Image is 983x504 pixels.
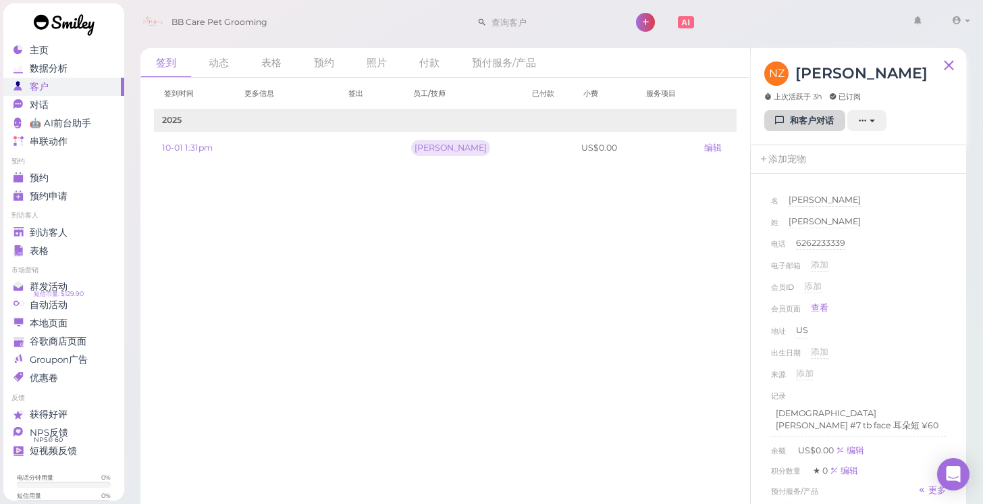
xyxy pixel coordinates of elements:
[771,280,794,302] span: 会员ID
[771,237,786,259] span: 电话
[811,347,828,357] span: 添加
[771,389,786,403] div: 记录
[30,318,68,329] span: 本地页面
[30,281,68,293] span: 群发活动
[30,336,86,347] span: 谷歌商店页面
[30,409,68,420] span: 获得好评
[30,45,49,56] span: 主页
[30,99,49,111] span: 对话
[771,446,788,455] span: 余额
[836,445,864,455] a: 编辑
[30,354,88,366] span: Groupon广告
[771,324,786,346] span: 地址
[30,172,49,184] span: 预约
[3,351,124,369] a: Groupon广告
[3,132,124,151] a: 串联动作
[573,78,636,109] th: 小费
[789,195,861,205] span: [PERSON_NAME]
[3,242,124,260] a: 表格
[3,393,124,403] li: 反馈
[3,187,124,205] a: 预约申请
[3,78,124,96] a: 客户
[764,61,789,86] span: NZ
[34,434,63,445] span: NPS® 60
[771,368,786,389] span: 来源
[3,266,124,275] li: 市场营销
[101,491,111,500] div: 0 %
[30,81,49,93] span: 客户
[17,491,41,500] div: 短信用量
[171,3,267,41] span: BB Care Pet Grooming
[338,78,403,109] th: 签出
[830,465,858,476] a: 编辑
[796,237,845,250] div: 6262233339
[17,473,53,482] div: 电话分钟用量
[796,324,808,338] div: US
[403,78,522,109] th: 员工/技师
[3,296,124,314] a: 自动活动
[30,445,77,457] span: 短视频反馈
[704,143,722,153] a: 编辑
[30,245,49,257] span: 表格
[771,346,801,368] span: 出生日期
[30,427,68,438] span: NPS反馈
[522,78,573,109] th: 已付款
[811,259,828,270] span: 添加
[3,211,124,220] li: 到访客人
[30,191,68,202] span: 预约申请
[34,288,84,299] span: 短信币量: $129.90
[813,465,830,476] span: ★ 0
[3,169,124,187] a: 预约
[798,445,836,455] span: US$0.00
[3,224,124,242] a: 到访客人
[3,114,124,132] a: 🤖 AI前台助手
[30,118,91,129] span: 🤖 AI前台助手
[162,115,182,125] b: 2025
[30,372,58,384] span: 优惠卷
[573,132,636,165] td: US$0.00
[3,332,124,351] a: 谷歌商店页面
[351,48,402,77] a: 照片
[411,140,490,156] div: [PERSON_NAME]
[636,78,696,109] th: 服务项目
[101,473,111,482] div: 0 %
[404,48,455,77] a: 付款
[795,61,928,85] h3: [PERSON_NAME]
[30,63,68,74] span: 数据分析
[234,78,338,109] th: 更多信息
[3,41,124,59] a: 主页
[30,299,68,311] span: 自动活动
[193,48,244,77] a: 动态
[771,216,778,237] span: 姓
[751,145,814,174] a: 添加宠物
[804,281,822,291] span: 添加
[771,302,801,321] span: 会员页面
[3,442,124,460] a: 短视频反馈
[918,484,946,498] a: 更多
[764,91,822,102] span: 上次活跃于 3h
[796,368,814,378] span: 添加
[30,227,68,238] span: 到访客人
[789,216,861,228] div: [PERSON_NAME]
[30,136,68,147] span: 串联动作
[764,110,845,132] a: 和客户对话
[456,48,552,77] a: 预付服务/产品
[771,259,801,280] span: 电子邮箱
[154,78,234,109] th: 签到时间
[3,424,124,442] a: NPS反馈 NPS® 60
[3,59,124,78] a: 数据分析
[776,407,941,432] p: [DEMOGRAPHIC_DATA] [PERSON_NAME] #7 tb face 耳朵短 ¥60
[771,194,778,216] span: 名
[298,48,350,77] a: 预约
[771,466,803,476] span: 积分数量
[3,369,124,387] a: 优惠卷
[140,48,192,78] a: 签到
[162,143,213,153] a: 10-01 1:31pm
[771,484,818,498] span: 预付服务/产品
[829,91,861,102] span: 已订阅
[937,458,969,490] div: Open Intercom Messenger
[3,314,124,332] a: 本地页面
[487,11,618,33] input: 查询客户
